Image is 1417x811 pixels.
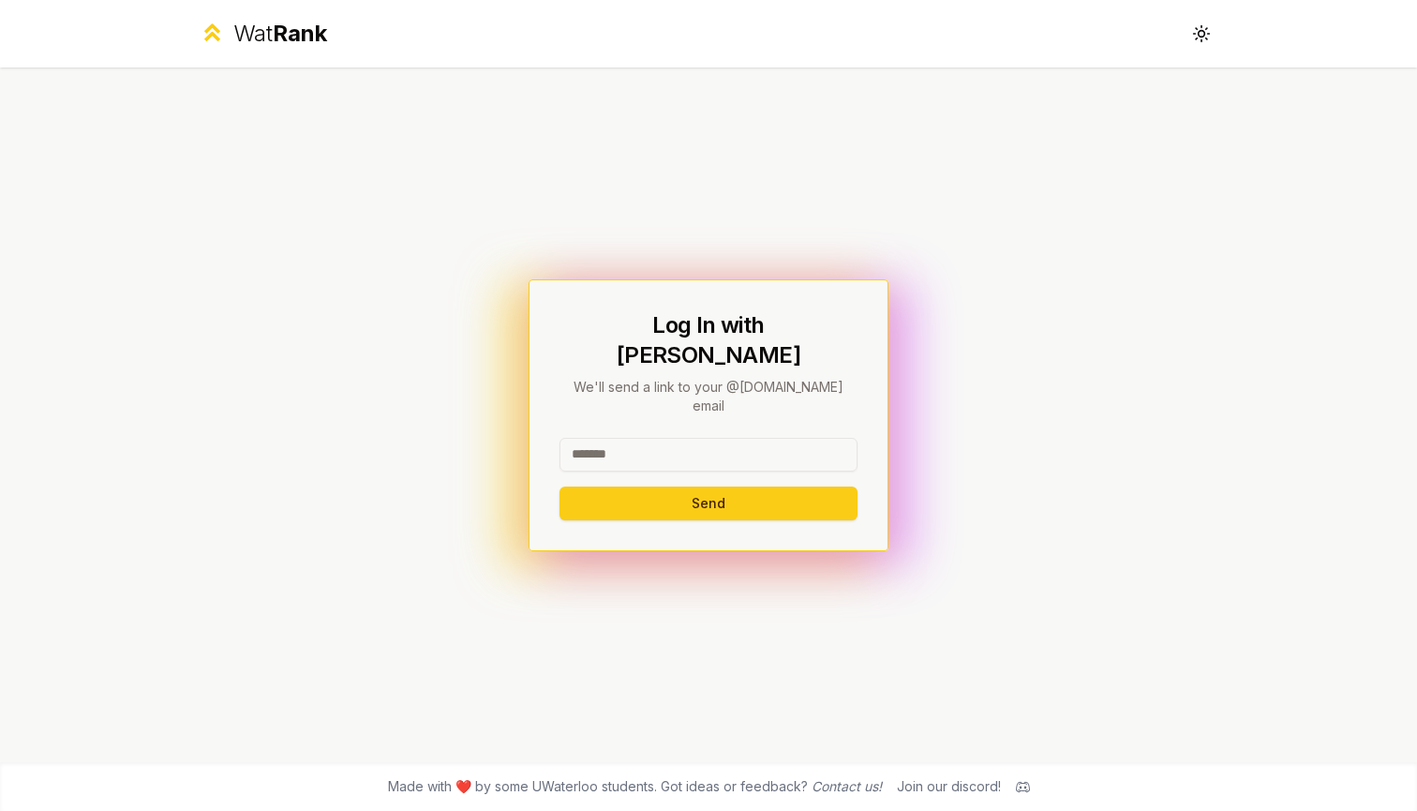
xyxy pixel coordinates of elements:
a: Contact us! [812,778,882,794]
span: Made with ❤️ by some UWaterloo students. Got ideas or feedback? [388,777,882,796]
button: Send [559,487,858,520]
p: We'll send a link to your @[DOMAIN_NAME] email [559,378,858,415]
a: WatRank [199,19,327,49]
h1: Log In with [PERSON_NAME] [559,310,858,370]
div: Join our discord! [897,777,1001,796]
span: Rank [273,20,327,47]
div: Wat [233,19,327,49]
